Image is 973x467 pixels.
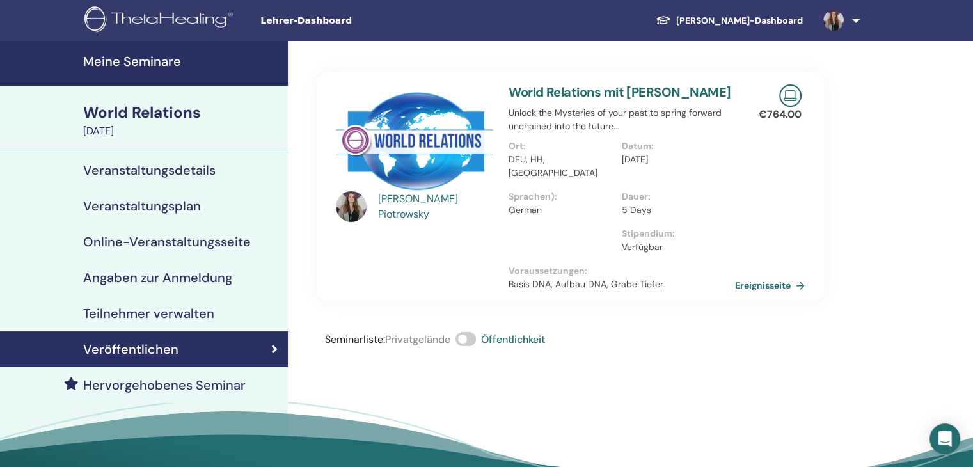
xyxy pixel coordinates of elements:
img: logo.png [84,6,237,35]
img: default.jpg [336,191,367,222]
img: Live Online Seminar [779,84,802,107]
a: [PERSON_NAME]-Dashboard [645,9,813,33]
img: default.jpg [823,10,844,31]
div: Open Intercom Messenger [929,423,960,454]
h4: Hervorgehobenes Seminar [83,377,246,393]
p: DEU, HH, [GEOGRAPHIC_DATA] [509,153,614,180]
h4: Veranstaltungsplan [83,198,201,214]
p: Ort : [509,139,614,153]
h4: Online-Veranstaltungsseite [83,234,251,249]
span: Lehrer-Dashboard [260,14,452,28]
p: Unlock the Mysteries of your past to spring forward unchained into the future... [509,106,735,133]
p: [DATE] [622,153,727,166]
h4: Meine Seminare [83,54,280,69]
span: Privatgelände [385,333,450,346]
img: graduation-cap-white.svg [656,15,671,26]
p: 5 Days [622,203,727,217]
p: Sprachen) : [509,190,614,203]
p: € 764.00 [759,107,802,122]
a: World Relations mit [PERSON_NAME] [509,84,731,100]
a: [PERSON_NAME] Piotrowsky [378,191,496,222]
p: Datum : [622,139,727,153]
p: Dauer : [622,190,727,203]
img: World Relations [336,84,493,195]
p: Stipendium : [622,227,727,241]
div: [DATE] [83,123,280,139]
h4: Veranstaltungsdetails [83,162,216,178]
p: Voraussetzungen : [509,264,735,278]
a: World Relations[DATE] [75,102,288,139]
span: Öffentlichkeit [481,333,545,346]
h4: Teilnehmer verwalten [83,306,214,321]
h4: Angaben zur Anmeldung [83,270,232,285]
a: Ereignisseite [735,276,810,295]
p: Basis DNA, Aufbau DNA, Grabe Tiefer [509,278,735,291]
p: German [509,203,614,217]
p: Verfügbar [622,241,727,254]
h4: Veröffentlichen [83,342,178,357]
span: Seminarliste : [325,333,385,346]
div: World Relations [83,102,280,123]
